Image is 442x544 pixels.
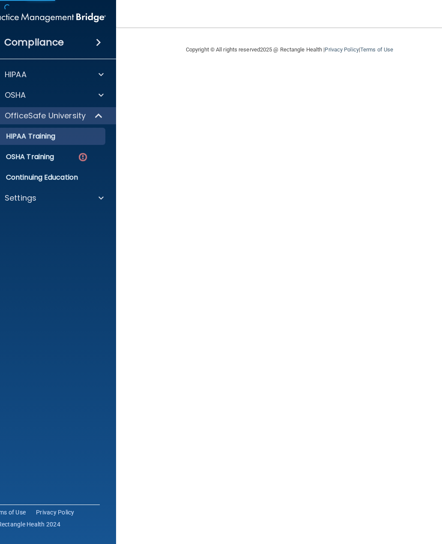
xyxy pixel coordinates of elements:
[5,90,26,100] p: OSHA
[36,508,75,517] a: Privacy Policy
[5,193,36,203] p: Settings
[78,152,88,162] img: danger-circle.6113f641.png
[4,36,64,48] h4: Compliance
[5,69,27,80] p: HIPAA
[325,46,358,53] a: Privacy Policy
[360,46,393,53] a: Terms of Use
[5,111,86,121] p: OfficeSafe University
